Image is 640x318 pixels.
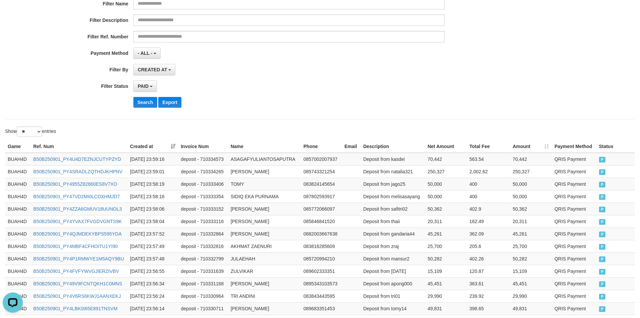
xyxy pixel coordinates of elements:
a: B50B250901_PY4U4D7EZNJCUTYPZYD [33,156,121,162]
td: Deposit from kasdei [360,153,425,166]
td: 402.9 [467,203,510,215]
th: Email [342,140,360,153]
span: PAID [599,269,606,275]
td: QRIS Payment [552,302,596,315]
td: deposit - 710333406 [178,178,228,190]
td: 563.54 [467,153,510,166]
td: 089683351453 [301,302,342,315]
th: Created at: activate to sort column ascending [127,140,178,153]
td: [DATE] 23:56:34 [127,277,178,290]
td: QRIS Payment [552,215,596,227]
a: B50B250901_PY4SRADLZQTHDJKHPNV [33,169,122,174]
td: 50,362 [510,203,552,215]
td: 45,451 [425,277,467,290]
td: Deposit from apong000 [360,277,425,290]
td: 49,831 [425,302,467,315]
td: BUAH4D [5,203,31,215]
td: QRIS Payment [552,290,596,302]
td: Deposit from zraj [360,240,425,252]
th: Ref. Num [31,140,127,153]
a: B50B250901_PY4YVAX7FVGDVGNTS9K [33,219,122,224]
td: 0882003667638 [301,227,342,240]
td: QRIS Payment [552,252,596,265]
td: deposit - 710331639 [178,265,228,277]
td: 363.61 [467,277,510,290]
button: CREATED AT [133,64,176,75]
span: PAID [599,169,606,175]
td: 239.92 [467,290,510,302]
td: QRIS Payment [552,240,596,252]
td: [PERSON_NAME] [228,227,301,240]
td: Deposit from safitri02 [360,203,425,215]
td: 085743321254 [301,165,342,178]
td: QRIS Payment [552,227,596,240]
button: Open LiveChat chat widget [3,3,23,23]
td: deposit - 710332864 [178,227,228,240]
span: PAID [599,157,606,163]
td: deposit - 710332799 [178,252,228,265]
td: [DATE] 23:56:24 [127,290,178,302]
th: Status [596,140,635,153]
td: TOMY [228,178,301,190]
td: SIDIQ EKA PURNAMA [228,190,301,203]
td: 20,311 [425,215,467,227]
span: PAID [599,219,606,225]
th: Name [228,140,301,153]
td: deposit - 710334265 [178,165,228,178]
td: 089602333351 [301,265,342,277]
th: Total Fee [467,140,510,153]
a: B50B250901_PY4955Z82860ES8V7XO [33,181,117,187]
td: AKHMAT ZAENURI [228,240,301,252]
td: QRIS Payment [552,153,596,166]
td: 15,109 [510,265,552,277]
button: Export [158,97,181,108]
td: [DATE] 23:58:04 [127,215,178,227]
td: 45,261 [510,227,552,240]
button: Search [133,97,157,108]
span: PAID [599,182,606,187]
td: BUAH4D [5,227,31,240]
td: 50,362 [425,203,467,215]
td: BUAH4D [5,277,31,290]
td: 50,000 [510,190,552,203]
td: 15,109 [425,265,467,277]
td: 0857002007937 [301,153,342,166]
td: 085846841520 [301,215,342,227]
button: - ALL - [133,47,161,59]
td: Deposit from mansur2 [360,252,425,265]
td: 083824145654 [301,178,342,190]
td: 362.09 [467,227,510,240]
td: 45,451 [510,277,552,290]
td: 085720994210 [301,252,342,265]
span: PAID [138,83,148,89]
a: B50B250901_PY4V6RS6KWJ1AANXEKJ [33,293,121,299]
td: deposit - 710334573 [178,153,228,166]
td: Deposit from thaii [360,215,425,227]
td: [DATE] 23:57:52 [127,227,178,240]
td: [DATE] 23:58:06 [127,203,178,215]
th: Invoice Num [178,140,228,153]
th: Net Amount [425,140,467,153]
button: PAID [133,80,157,92]
td: Deposit from melisasayang [360,190,425,203]
td: 50,282 [510,252,552,265]
td: deposit - 710331168 [178,277,228,290]
td: Deposit from natalia321 [360,165,425,178]
td: BUAH4D [5,165,31,178]
td: [DATE] 23:56:14 [127,302,178,315]
td: JULAEHAH [228,252,301,265]
span: PAID [599,306,606,312]
td: [PERSON_NAME] [228,165,301,178]
td: 25,700 [425,240,467,252]
a: B50B250901_PY47VD2MI0LCDXHMJD7 [33,194,120,199]
span: PAID [599,244,606,250]
td: 50,000 [425,190,467,203]
a: B50B250901_PY4P1RMWYE1M5AQY9BU [33,256,124,261]
td: ASAGAFYULIANTOSAPUTRA [228,153,301,166]
td: 29,990 [510,290,552,302]
td: 400 [467,178,510,190]
span: - ALL - [138,50,153,56]
span: PAID [599,256,606,262]
td: [DATE] 23:58:19 [127,178,178,190]
td: deposit - 710333152 [178,203,228,215]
